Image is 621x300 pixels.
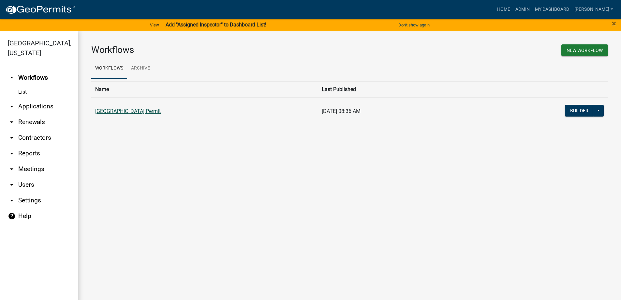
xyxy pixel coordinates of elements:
button: Close [612,20,616,27]
i: arrow_drop_down [8,103,16,110]
h3: Workflows [91,44,345,55]
a: Home [495,3,513,16]
a: [PERSON_NAME] [572,3,616,16]
a: View [147,20,162,30]
i: help [8,212,16,220]
th: Name [91,81,318,97]
a: Archive [127,58,154,79]
button: New Workflow [561,44,608,56]
i: arrow_drop_down [8,165,16,173]
a: Workflows [91,58,127,79]
button: Don't show again [396,20,432,30]
i: arrow_drop_down [8,134,16,142]
i: arrow_drop_down [8,118,16,126]
button: Builder [565,105,594,117]
span: [DATE] 08:36 AM [322,108,361,114]
th: Last Published [318,81,462,97]
i: arrow_drop_up [8,74,16,82]
span: × [612,19,616,28]
strong: Add "Assigned Inspector" to Dashboard List! [166,22,266,28]
i: arrow_drop_down [8,197,16,204]
a: My Dashboard [532,3,572,16]
i: arrow_drop_down [8,150,16,157]
i: arrow_drop_down [8,181,16,189]
a: Admin [513,3,532,16]
a: [GEOGRAPHIC_DATA] Permit [95,108,161,114]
